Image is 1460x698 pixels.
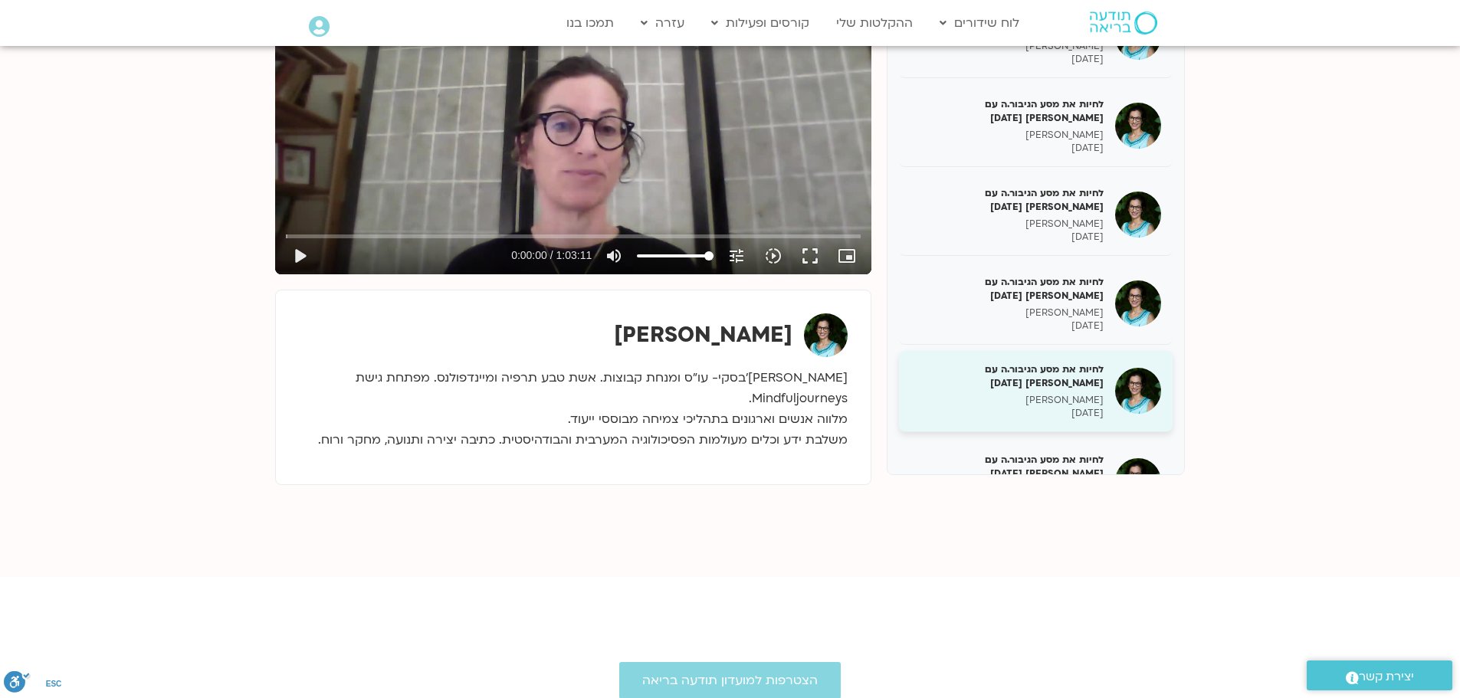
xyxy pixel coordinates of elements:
[1307,660,1452,690] a: יצירת קשר
[910,231,1104,244] p: [DATE]
[910,394,1104,407] p: [PERSON_NAME]
[559,8,622,38] a: תמכו בנו
[910,306,1104,320] p: [PERSON_NAME]
[910,129,1104,142] p: [PERSON_NAME]
[910,320,1104,333] p: [DATE]
[910,275,1104,303] h5: לחיות את מסע הגיבור.ה עם [PERSON_NAME] [DATE]
[828,8,920,38] a: ההקלטות שלי
[910,362,1104,390] h5: לחיות את מסע הגיבור.ה עם [PERSON_NAME] [DATE]
[932,8,1027,38] a: לוח שידורים
[910,218,1104,231] p: [PERSON_NAME]
[910,40,1104,53] p: [PERSON_NAME]
[910,97,1104,125] h5: לחיות את מסע הגיבור.ה עם [PERSON_NAME] [DATE]
[299,368,848,451] p: [PERSON_NAME]'בסקי- עו"ס ומנחת קבוצות. אשת טבע תרפיה ומיינדפולנס. מפתחת גישת Mindfuljourneys. מלו...
[642,673,818,687] span: הצטרפות למועדון תודעה בריאה
[910,53,1104,66] p: [DATE]
[1115,368,1161,414] img: לחיות את מסע הגיבור.ה עם תמר לינצבסקי 03/06/25
[910,142,1104,155] p: [DATE]
[804,313,848,357] img: תמר לינצבסקי
[1115,103,1161,149] img: לחיות את מסע הגיבור.ה עם תמר לינצבסקי 22/04/25
[910,453,1104,480] h5: לחיות את מסע הגיבור.ה עם [PERSON_NAME] [DATE]
[910,407,1104,420] p: [DATE]
[704,8,817,38] a: קורסים ופעילות
[614,320,792,349] strong: [PERSON_NAME]
[910,186,1104,214] h5: לחיות את מסע הגיבור.ה עם [PERSON_NAME] [DATE]
[1359,667,1414,687] span: יצירת קשר
[1115,280,1161,326] img: לחיות את מסע הגיבור.ה עם תמר לינצבסקי 20/05/25
[633,8,692,38] a: עזרה
[1115,458,1161,504] img: לחיות את מסע הגיבור.ה עם תמר לינצבסקי 10/06/25
[1090,11,1157,34] img: תודעה בריאה
[1115,192,1161,238] img: לחיות את מסע הגיבור.ה עם תמר לינצבסקי 13/05/25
